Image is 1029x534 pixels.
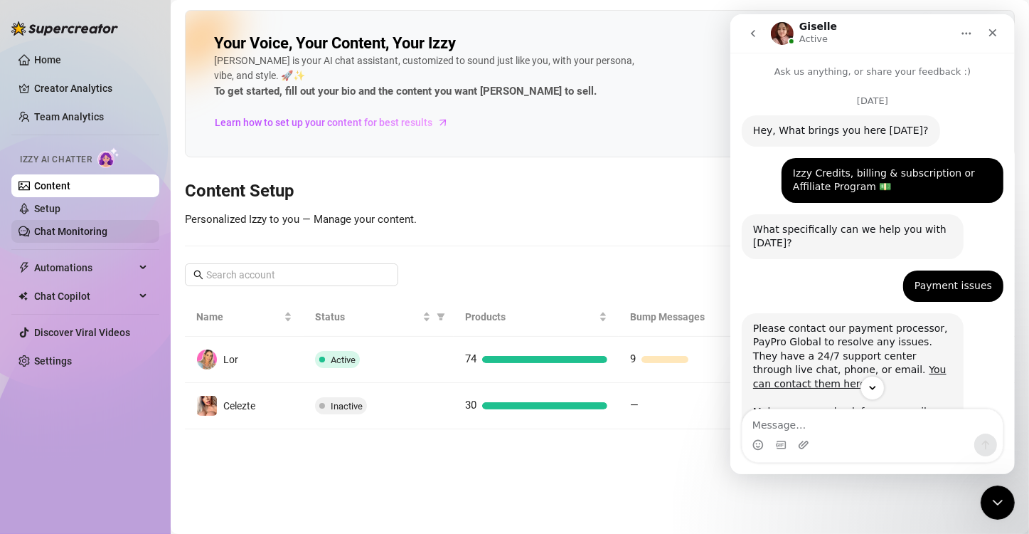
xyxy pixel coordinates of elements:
[436,115,450,130] span: arrow-right
[434,306,448,328] span: filter
[34,285,135,308] span: Chat Copilot
[214,53,641,100] div: [PERSON_NAME] is your AI chat assistant, customized to sound just like you, with your persona, vi...
[730,14,1015,474] iframe: Intercom live chat
[185,298,304,337] th: Name
[34,77,148,100] a: Creator Analytics
[20,153,92,167] span: Izzy AI Chatter
[630,352,636,365] span: 9
[34,355,72,367] a: Settings
[197,350,217,370] img: Lor
[981,486,1015,520] iframe: Intercom live chat
[193,270,203,280] span: search
[18,291,28,301] img: Chat Copilot
[214,85,597,98] strong: To get started, fill out your bio and the content you want [PERSON_NAME] to sell.
[206,267,378,283] input: Search account
[34,327,130,338] a: Discover Viral Videos
[304,298,454,337] th: Status
[794,11,1014,157] img: ai-chatter-content-library-cLFOSyPT.png
[223,354,238,365] span: Lor
[185,180,1015,203] h3: Content Setup
[630,399,639,412] span: —
[34,111,104,122] a: Team Analytics
[465,399,476,412] span: 30
[34,226,107,237] a: Chat Monitoring
[465,309,596,325] span: Products
[214,33,456,53] h2: Your Voice, Your Content, Your Izzy
[215,115,432,130] span: Learn how to set up your content for best results
[196,309,281,325] span: Name
[454,298,619,337] th: Products
[185,213,417,226] span: Personalized Izzy to you — Manage your content.
[97,147,119,168] img: AI Chatter
[197,396,217,416] img: Celezte
[34,180,70,192] a: Content
[34,203,60,214] a: Setup
[630,309,761,325] span: Bump Messages
[331,355,356,365] span: Active
[223,400,255,412] span: Celezte
[619,298,784,337] th: Bump Messages
[465,352,476,365] span: 74
[34,54,61,66] a: Home
[18,262,30,273] span: thunderbolt
[437,313,445,321] span: filter
[34,256,135,279] span: Automations
[214,111,459,134] a: Learn how to set up your content for best results
[331,401,363,412] span: Inactive
[315,309,420,325] span: Status
[11,21,118,36] img: logo-BBDzfeDw.svg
